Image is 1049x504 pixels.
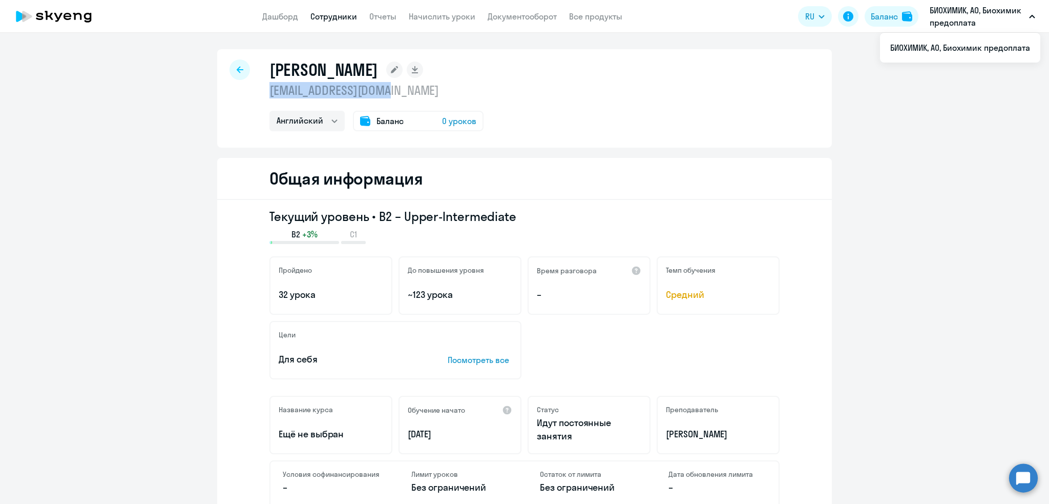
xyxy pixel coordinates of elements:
[262,11,298,22] a: Дашборд
[865,6,918,27] button: Балансbalance
[279,405,333,414] h5: Название курса
[408,406,465,415] h5: Обучение начато
[798,6,832,27] button: RU
[668,470,766,479] h4: Дата обновления лимита
[569,11,622,22] a: Все продукты
[279,428,383,441] p: Ещё не выбран
[537,288,641,301] p: –
[310,11,357,22] a: Сотрудники
[488,11,557,22] a: Документооборот
[376,115,404,127] span: Баланс
[666,428,770,441] p: [PERSON_NAME]
[537,416,641,443] p: Идут постоянные занятия
[668,481,766,494] p: –
[537,405,559,414] h5: Статус
[880,33,1040,63] ul: RU
[666,405,718,414] h5: Преподаватель
[279,330,296,339] h5: Цели
[269,168,423,189] h2: Общая информация
[369,11,396,22] a: Отчеты
[269,82,484,98] p: [EMAIL_ADDRESS][DOMAIN_NAME]
[283,481,381,494] p: –
[411,470,509,479] h4: Лимит уроков
[666,266,716,275] h5: Темп обучения
[805,10,814,23] span: RU
[442,115,476,127] span: 0 уроков
[540,481,638,494] p: Без ограничений
[350,229,357,240] span: C1
[540,470,638,479] h4: Остаток от лимита
[269,208,780,225] h3: Текущий уровень • B2 – Upper-Intermediate
[302,229,318,240] span: +3%
[411,481,509,494] p: Без ограничений
[291,229,300,240] span: B2
[408,288,512,301] p: ~123 урока
[930,4,1025,29] p: БИОХИМИК, АО, Биохимик предоплата
[279,353,416,366] p: Для себя
[666,288,770,301] span: Средний
[408,266,484,275] h5: До повышения уровня
[537,266,597,275] h5: Время разговора
[279,266,312,275] h5: Пройдено
[902,11,912,22] img: balance
[269,59,378,80] h1: [PERSON_NAME]
[409,11,475,22] a: Начислить уроки
[283,470,381,479] h4: Условия софинансирования
[279,288,383,301] p: 32 урока
[925,4,1040,29] button: БИОХИМИК, АО, Биохимик предоплата
[871,10,898,23] div: Баланс
[448,354,512,366] p: Посмотреть все
[408,428,512,441] p: [DATE]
